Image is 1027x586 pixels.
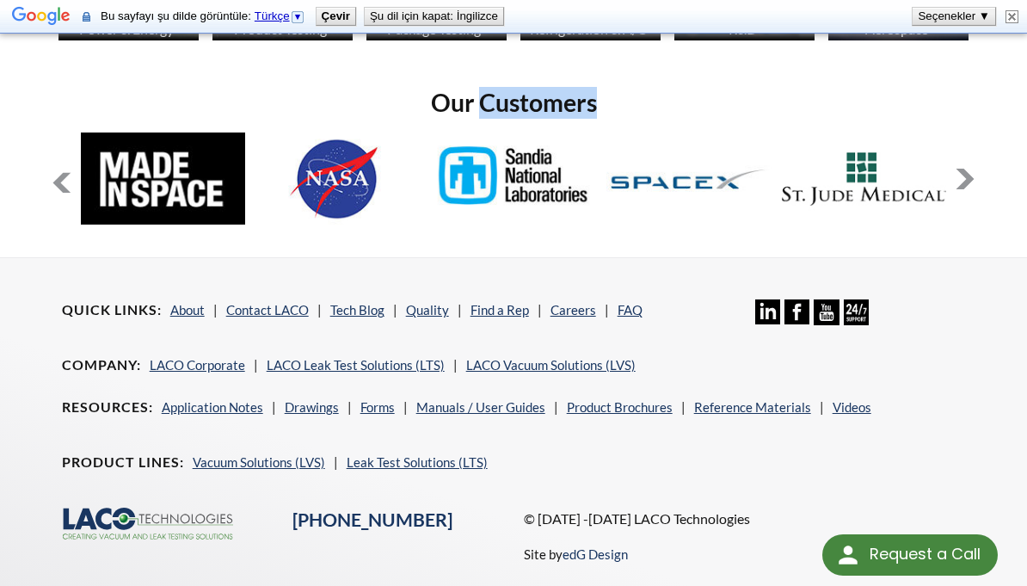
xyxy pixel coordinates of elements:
[226,302,309,318] a: Contact LACO
[81,133,246,225] img: MadeInSpace.jpg
[431,133,596,225] img: Sandia-Natl-Labs.jpg
[52,87,976,119] h2: Our Customers
[844,299,869,324] img: 24/7 Support Icon
[267,357,445,373] a: LACO Leak Test Solutions (LTS)
[563,546,628,562] a: edG Design
[524,544,628,564] p: Site by
[606,133,772,225] img: SpaceX.jpg
[913,8,995,25] button: Seçenekler ▼
[524,508,965,530] p: © [DATE] -[DATE] LACO Technologies
[694,399,811,415] a: Reference Materials
[322,9,350,22] b: Çevir
[365,8,503,25] button: Şu dil için kapat: İngilizce
[150,357,245,373] a: LACO Corporate
[83,10,90,23] img: Bu güvenli sayfanın içeriği, çevrilmek üzere güvenli bir bağlantı kullanılarak Google'a gönderile...
[466,357,636,373] a: LACO Vacuum Solutions (LVS)
[567,399,673,415] a: Product Brochures
[618,302,643,318] a: FAQ
[416,399,545,415] a: Manuals / User Guides
[62,356,141,374] h4: Company
[833,399,871,415] a: Videos
[360,399,395,415] a: Forms
[844,312,869,328] a: 24/7 Support
[406,302,449,318] a: Quality
[782,133,947,225] img: LOGO_200x112.jpg
[347,454,488,470] a: Leak Test Solutions (LTS)
[101,9,309,22] span: Bu sayfayı şu dilde görüntüle:
[822,534,998,576] div: Request a Call
[255,9,305,22] a: Türkçe
[834,541,862,569] img: round button
[162,399,263,415] a: Application Notes
[292,509,452,531] a: [PHONE_NUMBER]
[62,453,184,472] h4: Product Lines
[330,302,384,318] a: Tech Blog
[1005,10,1018,23] img: Kapat
[285,399,339,415] a: Drawings
[62,301,162,319] h4: Quick Links
[12,5,71,29] img: Google Çeviri
[255,133,421,225] img: NASA.jpg
[193,454,325,470] a: Vacuum Solutions (LVS)
[170,302,205,318] a: About
[870,534,981,574] div: Request a Call
[317,8,355,25] button: Çevir
[470,302,529,318] a: Find a Rep
[550,302,596,318] a: Careers
[62,398,153,416] h4: Resources
[255,9,290,22] span: Türkçe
